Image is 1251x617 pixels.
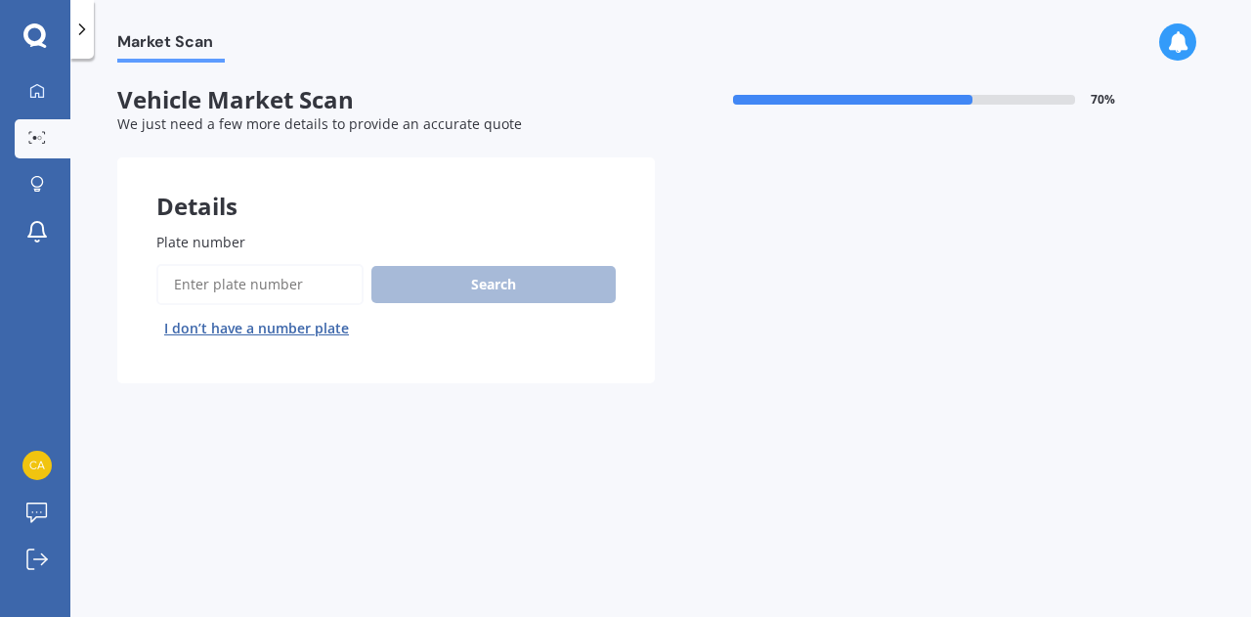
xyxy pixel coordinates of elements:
[156,313,357,344] button: I don’t have a number plate
[22,451,52,480] img: 469bea3645ed81dad7f29d658c667e98
[117,157,655,216] div: Details
[156,233,245,251] span: Plate number
[117,32,225,59] span: Market Scan
[1091,93,1115,107] span: 70 %
[117,114,522,133] span: We just need a few more details to provide an accurate quote
[156,264,364,305] input: Enter plate number
[117,86,655,114] span: Vehicle Market Scan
